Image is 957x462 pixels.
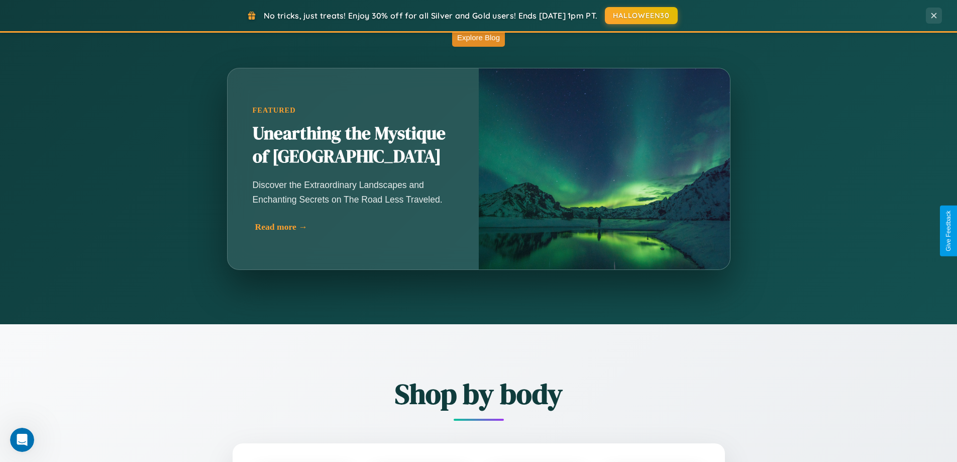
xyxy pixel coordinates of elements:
[255,222,456,232] div: Read more →
[452,28,505,47] button: Explore Blog
[253,122,454,168] h2: Unearthing the Mystique of [GEOGRAPHIC_DATA]
[253,106,454,115] div: Featured
[264,11,597,21] span: No tricks, just treats! Enjoy 30% off for all Silver and Gold users! Ends [DATE] 1pm PT.
[605,7,678,24] button: HALLOWEEN30
[945,211,952,251] div: Give Feedback
[177,375,780,413] h2: Shop by body
[10,428,34,452] iframe: Intercom live chat
[253,178,454,206] p: Discover the Extraordinary Landscapes and Enchanting Secrets on The Road Less Traveled.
